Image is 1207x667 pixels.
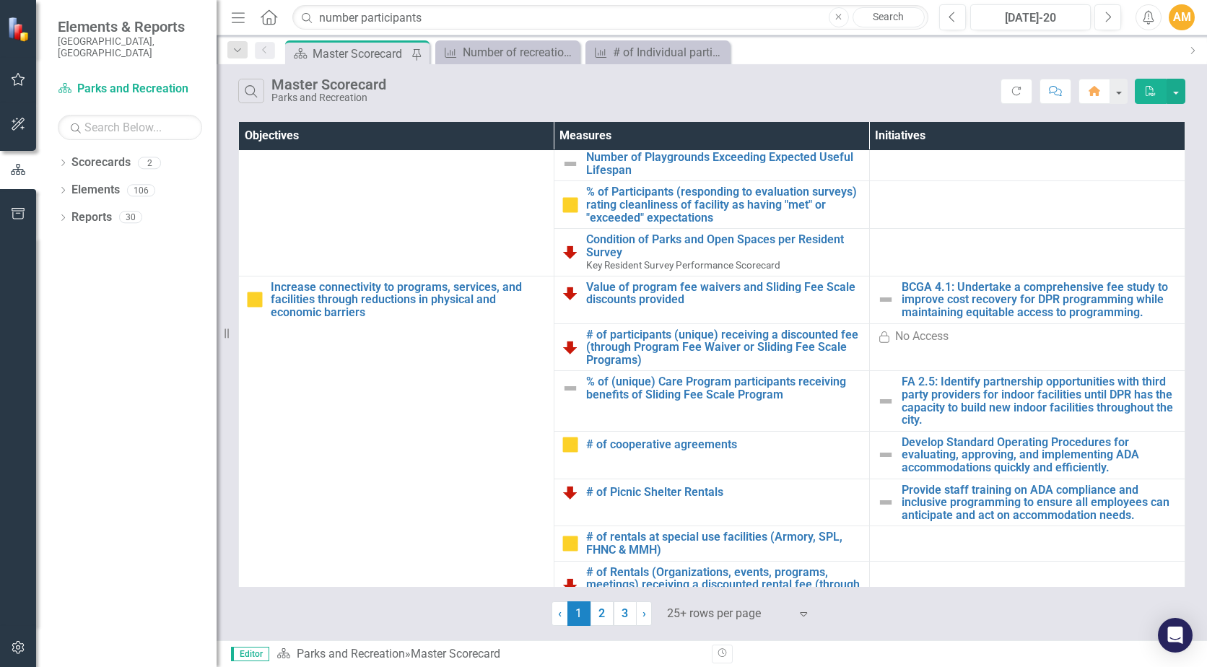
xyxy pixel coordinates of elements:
[562,535,579,552] img: Close to Target
[562,436,579,453] img: Close to Target
[411,647,500,661] div: Master Scorecard
[138,157,161,169] div: 2
[586,566,862,604] a: # of Rentals (Organizations, events, programs, meetings) receiving a discounted rental fee (throu...
[292,5,928,30] input: Search ClearPoint...
[869,276,1185,323] td: Double-Click to Edit Right Click for Context Menu
[58,18,202,35] span: Elements & Reports
[586,186,862,224] a: % of Participants (responding to evaluation surveys) rating cleanliness of facility as having "me...
[554,181,869,229] td: Double-Click to Edit Right Click for Context Menu
[586,375,862,401] a: % of (unique) Care Program participants receiving benefits of Sliding Fee Scale Program
[562,284,579,302] img: Needs Improvement
[586,328,862,367] a: # of participants (unique) receiving a discounted fee (through Program Fee Waiver or Sliding Fee ...
[554,229,869,276] td: Double-Click to Edit Right Click for Context Menu
[127,184,155,196] div: 106
[554,479,869,526] td: Double-Click to Edit Right Click for Context Menu
[58,81,202,97] a: Parks and Recreation
[439,43,576,61] a: Number of recreational opportunities offered
[586,233,862,258] a: Condition of Parks and Open Spaces per Resident Survey
[313,45,408,63] div: Master Scorecard
[554,371,869,431] td: Double-Click to Edit Right Click for Context Menu
[586,531,862,556] a: # of rentals at special use facilities (Armory, SPL, FHNC & MMH)
[895,328,949,345] div: No Access
[58,115,202,140] input: Search Below...
[869,479,1185,526] td: Double-Click to Edit Right Click for Context Menu
[902,375,1177,426] a: FA 2.5: Identify partnership opportunities with third party providers for indoor facilities until...
[562,339,579,356] img: Needs Improvement
[119,212,142,224] div: 30
[58,35,202,59] small: [GEOGRAPHIC_DATA], [GEOGRAPHIC_DATA]
[877,494,894,511] img: Not Defined
[586,259,780,271] span: Key Resident Survey Performance Scorecard
[869,371,1185,431] td: Double-Click to Edit Right Click for Context Menu
[562,243,579,261] img: Needs Improvement
[554,323,869,371] td: Double-Click to Edit Right Click for Context Menu
[562,484,579,501] img: Needs Improvement
[71,154,131,171] a: Scorecards
[877,393,894,410] img: Not Defined
[7,17,32,42] img: ClearPoint Strategy
[246,291,263,308] img: Close to Target
[554,431,869,479] td: Double-Click to Edit Right Click for Context Menu
[297,647,405,661] a: Parks and Recreation
[463,43,576,61] div: Number of recreational opportunities offered
[71,182,120,199] a: Elements
[271,92,386,103] div: Parks and Recreation
[902,436,1177,474] a: Develop Standard Operating Procedures for evaluating, approving, and implementing ADA accommodati...
[271,77,386,92] div: Master Scorecard
[586,486,862,499] a: # of Picnic Shelter Rentals
[567,601,591,626] span: 1
[869,431,1185,479] td: Double-Click to Edit Right Click for Context Menu
[970,4,1091,30] button: [DATE]-20
[554,526,869,561] td: Double-Click to Edit Right Click for Context Menu
[877,446,894,463] img: Not Defined
[562,155,579,173] img: Not Defined
[231,647,269,661] span: Editor
[589,43,726,61] a: # of Individual participants served (registered programs and leagues)
[558,606,562,620] span: ‹
[554,147,869,181] td: Double-Click to Edit Right Click for Context Menu
[554,561,869,609] td: Double-Click to Edit Right Click for Context Menu
[877,291,894,308] img: Not Defined
[613,43,726,61] div: # of Individual participants served (registered programs and leagues)
[586,281,862,306] a: Value of program fee waivers and Sliding Fee Scale discounts provided
[591,601,614,626] a: 2
[71,209,112,226] a: Reports
[562,380,579,397] img: Not Defined
[562,196,579,214] img: Close to Target
[586,438,862,451] a: # of cooperative agreements
[276,646,701,663] div: »
[271,281,546,319] a: Increase connectivity to programs, services, and facilities through reductions in physical and ec...
[1158,618,1193,653] div: Open Intercom Messenger
[586,151,862,176] a: Number of Playgrounds Exceeding Expected Useful Lifespan
[562,576,579,593] img: Needs Improvement
[902,484,1177,522] a: Provide staff training on ADA compliance and inclusive programming to ensure all employees can an...
[614,601,637,626] a: 3
[642,606,646,620] span: ›
[902,281,1177,319] a: BCGA 4.1: Undertake a comprehensive fee study to improve cost recovery for DPR programming while ...
[975,9,1086,27] div: [DATE]-20
[1169,4,1195,30] button: AM
[853,7,925,27] a: Search
[554,276,869,323] td: Double-Click to Edit Right Click for Context Menu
